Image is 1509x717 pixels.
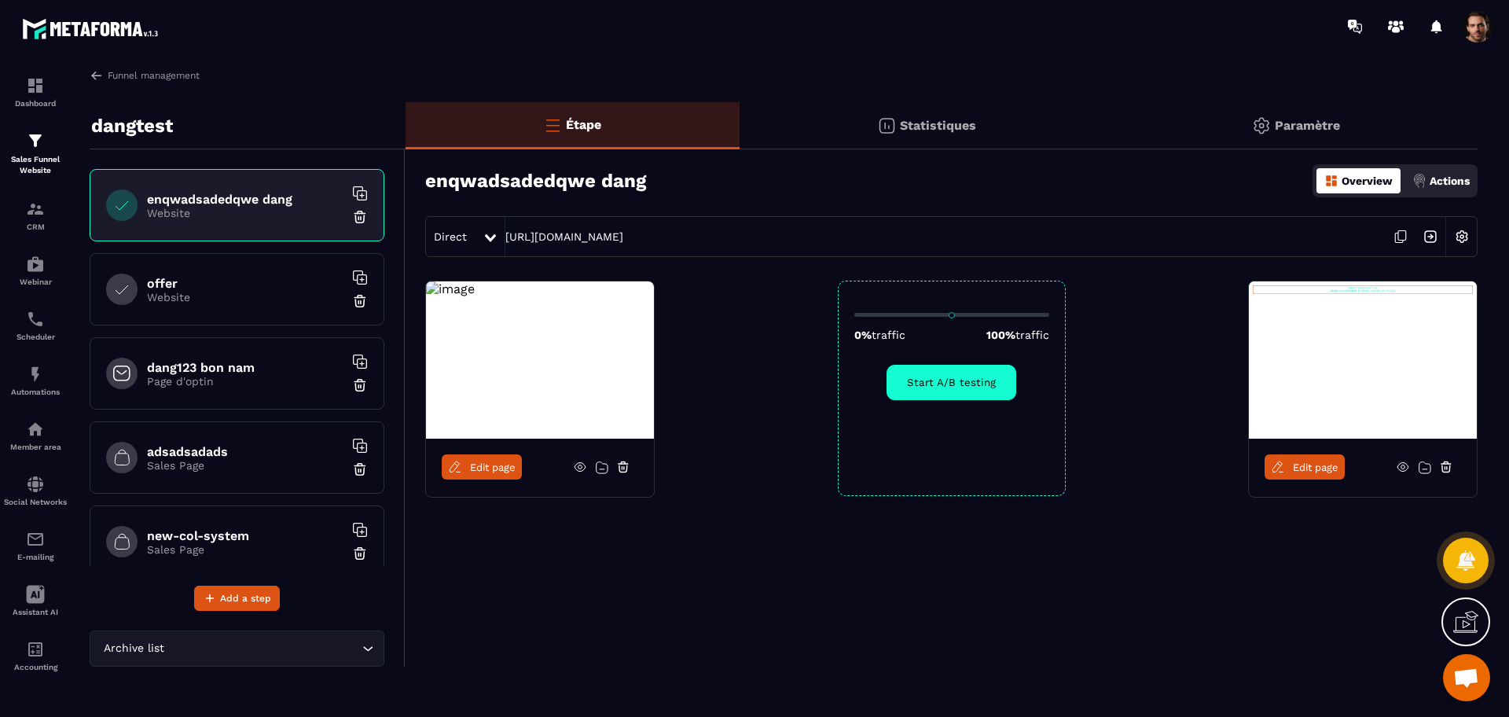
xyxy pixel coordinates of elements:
[100,640,167,657] span: Archive list
[26,200,45,219] img: formation
[872,329,905,341] span: traffic
[1447,222,1477,252] img: setting-w.858f3a88.svg
[900,118,976,133] p: Statistiques
[147,444,343,459] h6: adsadsadads
[147,276,343,291] h6: offer
[26,365,45,384] img: automations
[4,518,67,573] a: emailemailE-mailing
[4,353,67,408] a: automationsautomationsAutomations
[26,310,45,329] img: scheduler
[1412,174,1426,188] img: actions.d6e523a2.png
[147,528,343,543] h6: new-col-system
[425,170,646,192] h3: enqwadsadedqwe dang
[887,365,1016,400] button: Start A/B testing
[986,329,1049,341] p: 100%
[147,375,343,388] p: Page d'optin
[26,475,45,494] img: social-network
[147,192,343,207] h6: enqwadsadedqwe dang
[854,329,905,341] p: 0%
[1430,175,1470,187] p: Actions
[4,222,67,231] p: CRM
[352,546,368,561] img: trash
[4,333,67,341] p: Scheduler
[1275,118,1340,133] p: Paramètre
[22,14,163,43] img: logo
[543,116,562,134] img: bars-o.4a397970.svg
[566,117,601,132] p: Étape
[4,298,67,353] a: schedulerschedulerScheduler
[4,64,67,119] a: formationformationDashboard
[91,110,173,142] p: dangtest
[147,207,343,219] p: Website
[1015,329,1049,341] span: traffic
[26,76,45,95] img: formation
[1252,116,1271,135] img: setting-gr.5f69749f.svg
[877,116,896,135] img: stats.20deebd0.svg
[505,230,623,243] a: [URL][DOMAIN_NAME]
[26,530,45,549] img: email
[26,640,45,659] img: accountant
[442,454,522,480] a: Edit page
[1293,461,1338,473] span: Edit page
[220,590,271,606] span: Add a step
[352,461,368,477] img: trash
[4,608,67,616] p: Assistant AI
[194,586,280,611] button: Add a step
[352,293,368,309] img: trash
[352,377,368,393] img: trash
[352,209,368,225] img: trash
[1443,654,1490,701] div: Mở cuộc trò chuyện
[426,281,475,296] img: image
[1265,454,1345,480] a: Edit page
[4,119,67,188] a: formationformationSales Funnel Website
[4,663,67,671] p: Accounting
[147,459,343,472] p: Sales Page
[434,230,467,243] span: Direct
[1249,281,1477,439] img: image
[4,188,67,243] a: formationformationCRM
[1415,222,1445,252] img: arrow-next.bcc2205e.svg
[4,443,67,451] p: Member area
[1342,175,1393,187] p: Overview
[147,360,343,375] h6: dang123 bon nam
[4,154,67,176] p: Sales Funnel Website
[4,498,67,506] p: Social Networks
[26,420,45,439] img: automations
[4,408,67,463] a: automationsautomationsMember area
[4,553,67,561] p: E-mailing
[470,461,516,473] span: Edit page
[1324,174,1338,188] img: dashboard-orange.40269519.svg
[90,68,200,83] a: Funnel management
[147,543,343,556] p: Sales Page
[167,640,358,657] input: Search for option
[4,463,67,518] a: social-networksocial-networkSocial Networks
[90,631,384,667] div: Search for option
[4,388,67,396] p: Automations
[4,243,67,298] a: automationsautomationsWebinar
[147,291,343,303] p: Website
[90,68,104,83] img: arrow
[4,99,67,108] p: Dashboard
[26,255,45,274] img: automations
[4,278,67,286] p: Webinar
[4,573,67,628] a: Assistant AI
[4,628,67,683] a: accountantaccountantAccounting
[26,131,45,150] img: formation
